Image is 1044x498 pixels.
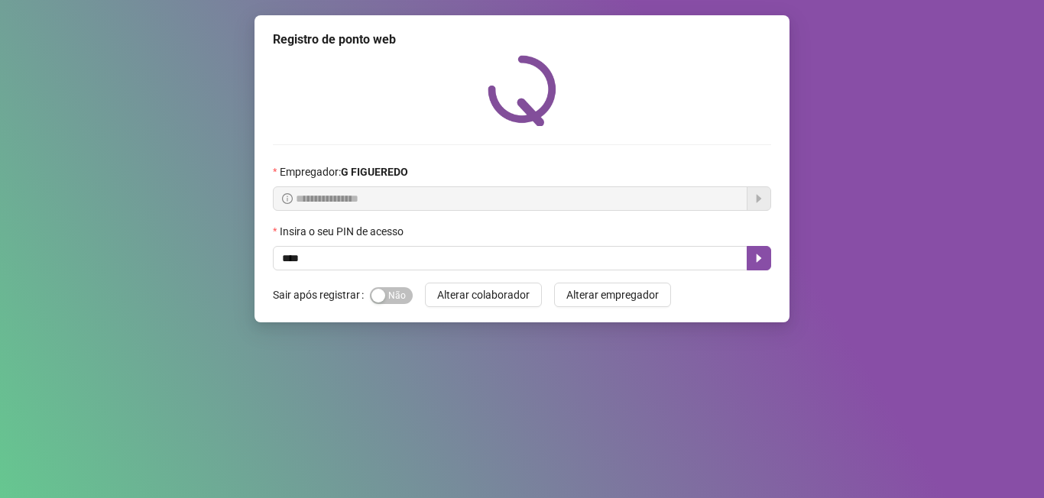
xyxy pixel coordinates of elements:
[280,163,408,180] span: Empregador :
[273,223,413,240] label: Insira o seu PIN de acesso
[425,283,542,307] button: Alterar colaborador
[341,166,408,178] strong: G FIGUEREDO
[282,193,293,204] span: info-circle
[566,286,659,303] span: Alterar empregador
[273,283,370,307] label: Sair após registrar
[753,252,765,264] span: caret-right
[488,55,556,126] img: QRPoint
[437,286,530,303] span: Alterar colaborador
[273,31,771,49] div: Registro de ponto web
[554,283,671,307] button: Alterar empregador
